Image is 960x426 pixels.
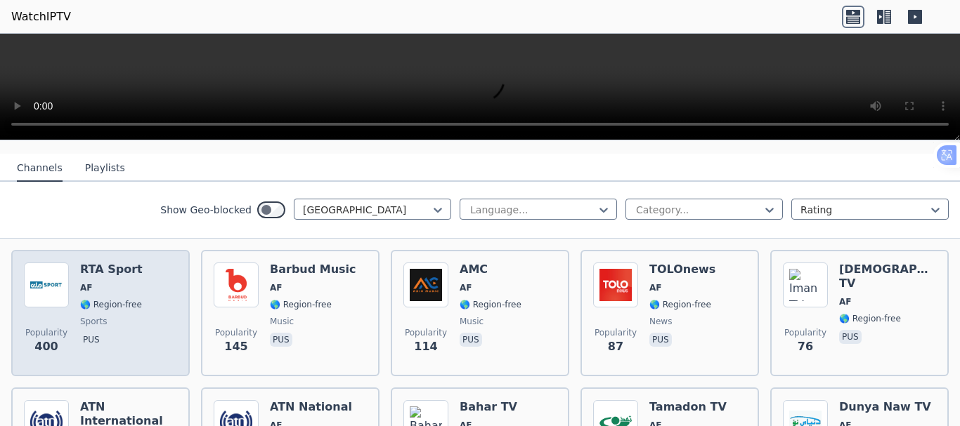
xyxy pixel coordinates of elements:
h6: Barbud Music [270,262,356,277]
p: pus [270,333,292,347]
button: Playlists [85,155,125,182]
a: WatchIPTV [11,8,71,25]
img: Iman TV [783,262,828,307]
span: AF [839,296,851,307]
span: AF [460,282,472,293]
span: sports [80,316,107,327]
span: Popularity [405,327,447,338]
h6: Dunya Naw TV [839,400,931,414]
span: AF [270,282,282,293]
span: Popularity [784,327,826,338]
span: music [460,316,484,327]
p: pus [460,333,482,347]
span: AF [80,282,92,293]
h6: TOLOnews [649,262,715,277]
span: Popularity [595,327,637,338]
img: RTA Sport [24,262,69,307]
img: AMC [403,262,448,307]
span: 145 [224,338,247,355]
span: music [270,316,294,327]
span: 🌎 Region-free [649,299,711,310]
span: 400 [34,338,58,355]
h6: AMC [460,262,521,277]
p: pus [839,330,862,344]
span: 114 [414,338,437,355]
img: Barbud Music [214,262,259,307]
span: 🌎 Region-free [460,299,521,310]
span: 76 [798,338,813,355]
h6: RTA Sport [80,262,143,277]
h6: ATN National [270,400,367,414]
h6: Tamadon TV [649,400,727,414]
span: 🌎 Region-free [839,313,901,324]
p: pus [649,333,672,347]
p: pus [80,333,103,347]
span: 🌎 Region-free [80,299,142,310]
span: AF [649,282,661,293]
span: Popularity [25,327,67,338]
span: news [649,316,672,327]
h6: [DEMOGRAPHIC_DATA] TV [839,262,936,291]
span: 87 [608,338,623,355]
img: TOLOnews [593,262,638,307]
span: 🌎 Region-free [270,299,332,310]
span: Popularity [215,327,257,338]
label: Show Geo-blocked [160,203,252,217]
h6: Bahar TV [460,400,521,414]
button: Channels [17,155,63,182]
